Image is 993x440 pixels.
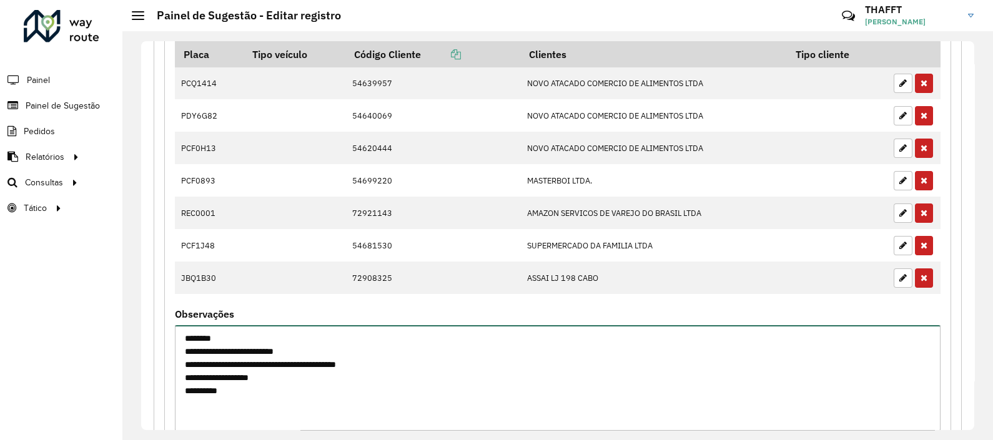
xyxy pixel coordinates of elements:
th: Tipo veículo [244,41,346,67]
td: SUPERMERCADO DA FAMILIA LTDA [520,229,787,262]
td: ASSAI LJ 198 CABO [520,262,787,294]
span: [PERSON_NAME] [865,16,959,27]
th: Clientes [520,41,787,67]
span: Tático [24,202,47,215]
td: AMAZON SERVICOS DE VAREJO DO BRASIL LTDA [520,197,787,229]
td: 72921143 [345,197,520,229]
td: JBQ1B30 [175,262,244,294]
label: Observações [175,306,234,321]
h2: Painel de Sugestão - Editar registro [144,9,341,22]
th: Placa [175,41,244,67]
span: Painel [27,74,50,87]
span: Consultas [25,176,63,189]
a: Copiar [421,48,461,61]
td: 54699220 [345,164,520,197]
td: NOVO ATACADO COMERCIO DE ALIMENTOS LTDA [520,132,787,164]
span: Painel de Sugestão [26,99,100,112]
td: 72908325 [345,262,520,294]
td: 54639957 [345,67,520,100]
td: 54620444 [345,132,520,164]
td: REC0001 [175,197,244,229]
td: NOVO ATACADO COMERCIO DE ALIMENTOS LTDA [520,99,787,132]
span: Pedidos [24,125,55,138]
td: PCF0H13 [175,132,244,164]
td: 54681530 [345,229,520,262]
td: NOVO ATACADO COMERCIO DE ALIMENTOS LTDA [520,67,787,100]
td: PCF0893 [175,164,244,197]
td: 54640069 [345,99,520,132]
td: PCF1J48 [175,229,244,262]
span: Relatórios [26,150,64,164]
a: Contato Rápido [835,2,862,29]
th: Tipo cliente [788,41,887,67]
th: Código Cliente [345,41,520,67]
td: PCQ1414 [175,67,244,100]
td: MASTERBOI LTDA. [520,164,787,197]
h3: THAFFT [865,4,959,16]
td: PDY6G82 [175,99,244,132]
